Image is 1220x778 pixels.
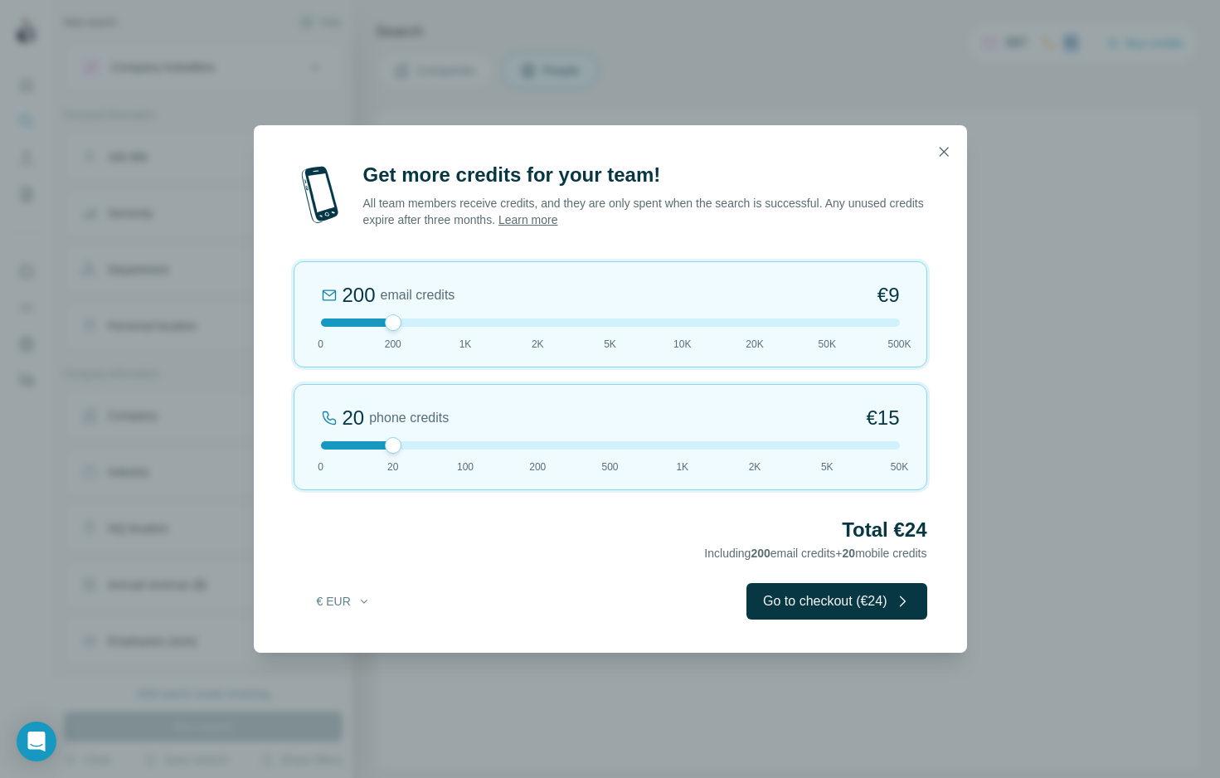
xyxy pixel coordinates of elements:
[704,547,926,560] span: Including email credits + mobile credits
[532,337,544,352] span: 2K
[887,337,911,352] span: 500K
[17,722,56,761] div: Open Intercom Messenger
[866,405,899,431] span: €15
[385,337,401,352] span: 200
[604,337,616,352] span: 5K
[498,213,558,226] a: Learn more
[459,337,472,352] span: 1K
[318,460,323,474] span: 0
[601,460,618,474] span: 500
[749,460,761,474] span: 2K
[821,460,834,474] span: 5K
[343,405,365,431] div: 20
[746,337,763,352] span: 20K
[343,282,376,309] div: 200
[457,460,474,474] span: 100
[877,282,900,309] span: €9
[387,460,398,474] span: 20
[294,162,347,228] img: mobile-phone
[369,408,449,428] span: phone credits
[381,285,455,305] span: email credits
[318,337,323,352] span: 0
[843,547,856,560] span: 20
[305,586,382,616] button: € EUR
[751,547,770,560] span: 200
[529,460,546,474] span: 200
[819,337,836,352] span: 50K
[363,195,927,228] p: All team members receive credits, and they are only spent when the search is successful. Any unus...
[891,460,908,474] span: 50K
[294,517,927,543] h2: Total €24
[673,337,691,352] span: 10K
[676,460,688,474] span: 1K
[746,583,926,620] button: Go to checkout (€24)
